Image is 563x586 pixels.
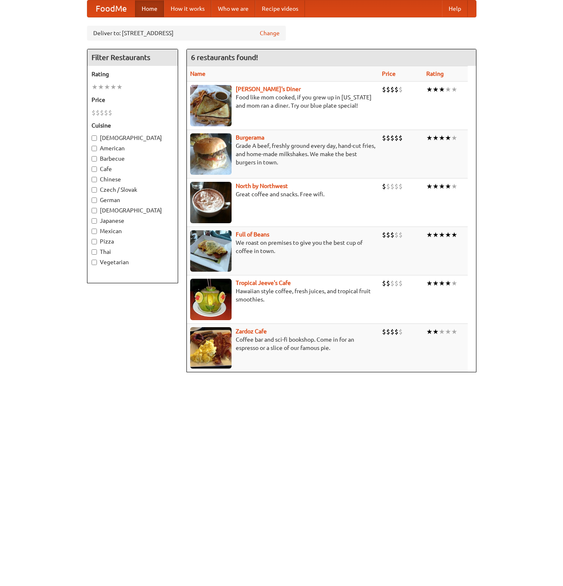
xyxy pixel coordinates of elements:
[190,327,232,369] img: zardoz.jpg
[92,206,174,215] label: [DEMOGRAPHIC_DATA]
[190,335,375,352] p: Coffee bar and sci-fi bookshop. Come in for an espresso or a slice of our famous pie.
[382,182,386,191] li: $
[92,260,97,265] input: Vegetarian
[92,134,174,142] label: [DEMOGRAPHIC_DATA]
[433,85,439,94] li: ★
[390,182,394,191] li: $
[426,279,433,288] li: ★
[451,133,457,142] li: ★
[92,108,96,117] li: $
[390,230,394,239] li: $
[92,258,174,266] label: Vegetarian
[190,182,232,223] img: north.jpg
[439,182,445,191] li: ★
[135,0,164,17] a: Home
[92,187,97,193] input: Czech / Slovak
[399,85,403,94] li: $
[445,327,451,336] li: ★
[190,85,232,126] img: sallys.jpg
[236,328,267,335] a: Zardoz Cafe
[390,133,394,142] li: $
[87,49,178,66] h4: Filter Restaurants
[190,70,205,77] a: Name
[394,230,399,239] li: $
[92,227,174,235] label: Mexican
[92,218,97,224] input: Japanese
[92,177,97,182] input: Chinese
[426,230,433,239] li: ★
[255,0,305,17] a: Recipe videos
[96,108,100,117] li: $
[236,86,301,92] b: [PERSON_NAME]'s Diner
[390,327,394,336] li: $
[399,230,403,239] li: $
[382,85,386,94] li: $
[190,142,375,166] p: Grade A beef, freshly ground every day, hand-cut fries, and home-made milkshakes. We make the bes...
[190,93,375,110] p: Food like mom cooked, if you grew up in [US_STATE] and mom ran a diner. Try our blue plate special!
[211,0,255,17] a: Who we are
[98,82,104,92] li: ★
[110,82,116,92] li: ★
[386,133,390,142] li: $
[104,82,110,92] li: ★
[439,133,445,142] li: ★
[426,85,433,94] li: ★
[108,108,112,117] li: $
[92,146,97,151] input: American
[92,237,174,246] label: Pizza
[390,279,394,288] li: $
[92,186,174,194] label: Czech / Slovak
[426,182,433,191] li: ★
[104,108,108,117] li: $
[236,183,288,189] a: North by Northwest
[190,133,232,175] img: burgerama.jpg
[439,279,445,288] li: ★
[382,70,396,77] a: Price
[386,182,390,191] li: $
[92,96,174,104] h5: Price
[190,230,232,272] img: beans.jpg
[439,85,445,94] li: ★
[390,85,394,94] li: $
[236,231,269,238] a: Full of Beans
[92,70,174,78] h5: Rating
[191,53,258,61] ng-pluralize: 6 restaurants found!
[386,85,390,94] li: $
[399,133,403,142] li: $
[92,166,97,172] input: Cafe
[92,217,174,225] label: Japanese
[399,182,403,191] li: $
[87,26,286,41] div: Deliver to: [STREET_ADDRESS]
[92,135,97,141] input: [DEMOGRAPHIC_DATA]
[92,229,97,234] input: Mexican
[190,239,375,255] p: We roast on premises to give you the best cup of coffee in town.
[451,230,457,239] li: ★
[445,182,451,191] li: ★
[92,248,174,256] label: Thai
[451,279,457,288] li: ★
[386,327,390,336] li: $
[445,230,451,239] li: ★
[190,287,375,304] p: Hawaiian style coffee, fresh juices, and tropical fruit smoothies.
[451,85,457,94] li: ★
[442,0,468,17] a: Help
[445,85,451,94] li: ★
[92,208,97,213] input: [DEMOGRAPHIC_DATA]
[236,280,291,286] a: Tropical Jeeve's Cafe
[92,154,174,163] label: Barbecue
[426,327,433,336] li: ★
[92,121,174,130] h5: Cuisine
[445,133,451,142] li: ★
[451,182,457,191] li: ★
[394,133,399,142] li: $
[382,230,386,239] li: $
[426,133,433,142] li: ★
[92,82,98,92] li: ★
[92,198,97,203] input: German
[394,327,399,336] li: $
[433,230,439,239] li: ★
